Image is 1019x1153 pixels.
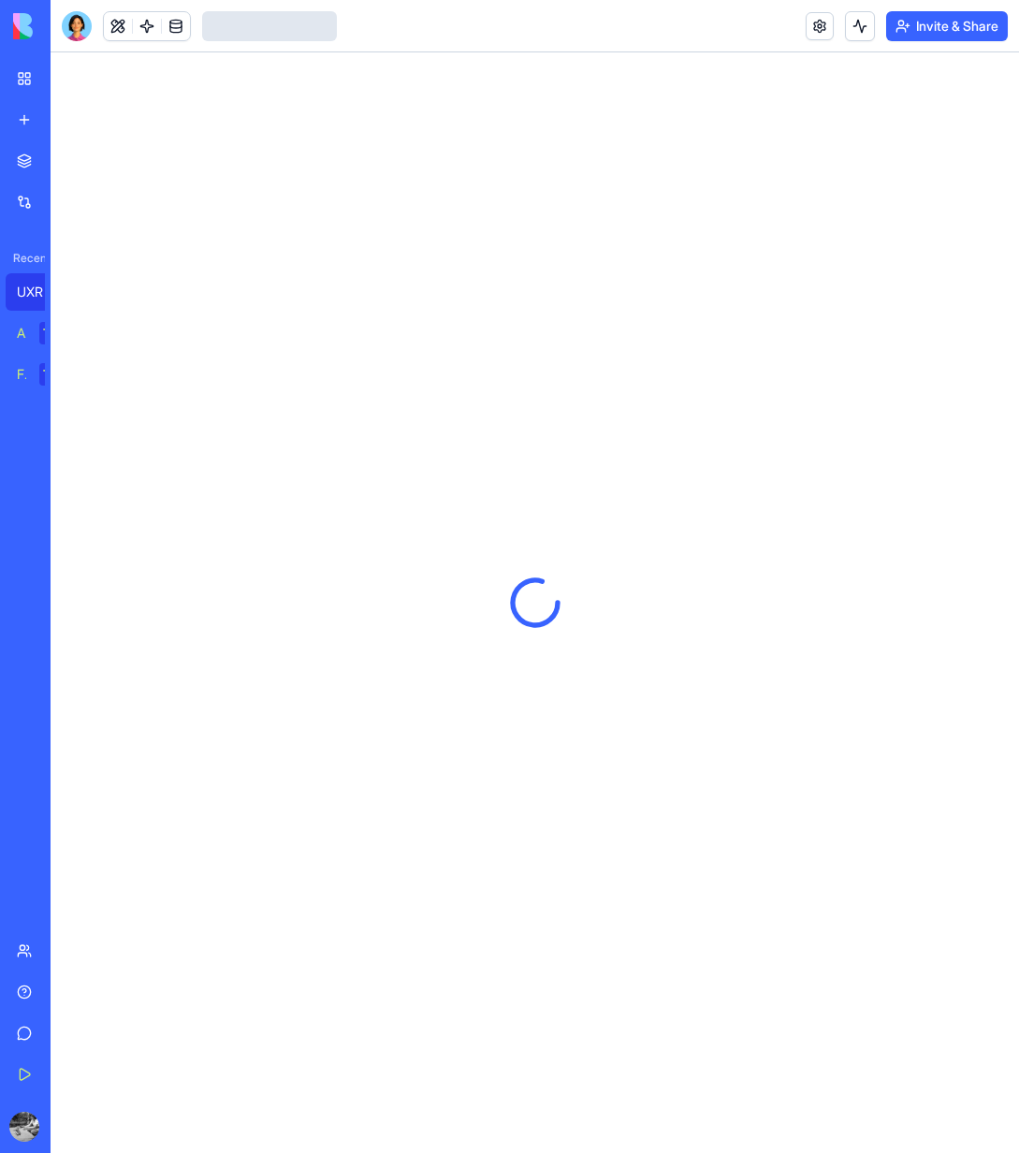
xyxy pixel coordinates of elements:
div: TRY [39,322,69,344]
div: UXR Prep Station [17,283,69,301]
a: UXR Prep Station [6,273,80,311]
a: Feedback FormTRY [6,356,80,393]
button: Invite & Share [886,11,1008,41]
div: TRY [39,363,69,386]
span: Recent [6,251,45,266]
div: AI Logo Generator [17,324,26,343]
a: AI Logo GeneratorTRY [6,314,80,352]
div: Feedback Form [17,365,26,384]
img: ACg8ocKcNhHkVCzDcpYj4fGToRXEBJAO7Tly0_CMppIyXFRD7P-gp0Sh=s96-c [9,1112,39,1142]
img: logo [13,13,129,39]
